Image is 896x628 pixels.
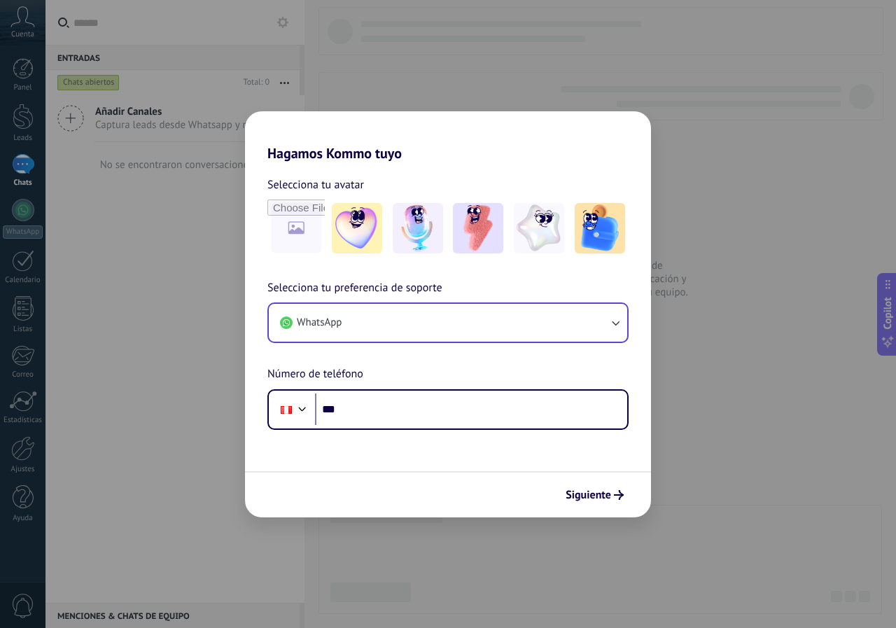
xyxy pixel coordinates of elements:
img: -5.jpeg [575,203,625,253]
img: -1.jpeg [332,203,382,253]
span: Siguiente [566,490,611,500]
button: Siguiente [559,483,630,507]
h2: Hagamos Kommo tuyo [245,111,651,162]
span: Selecciona tu avatar [267,176,364,194]
img: -3.jpeg [453,203,503,253]
button: WhatsApp [269,304,627,342]
span: WhatsApp [297,316,342,330]
img: -2.jpeg [393,203,443,253]
span: Número de teléfono [267,365,363,384]
div: Peru: + 51 [273,395,300,424]
span: Selecciona tu preferencia de soporte [267,279,442,298]
img: -4.jpeg [514,203,564,253]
